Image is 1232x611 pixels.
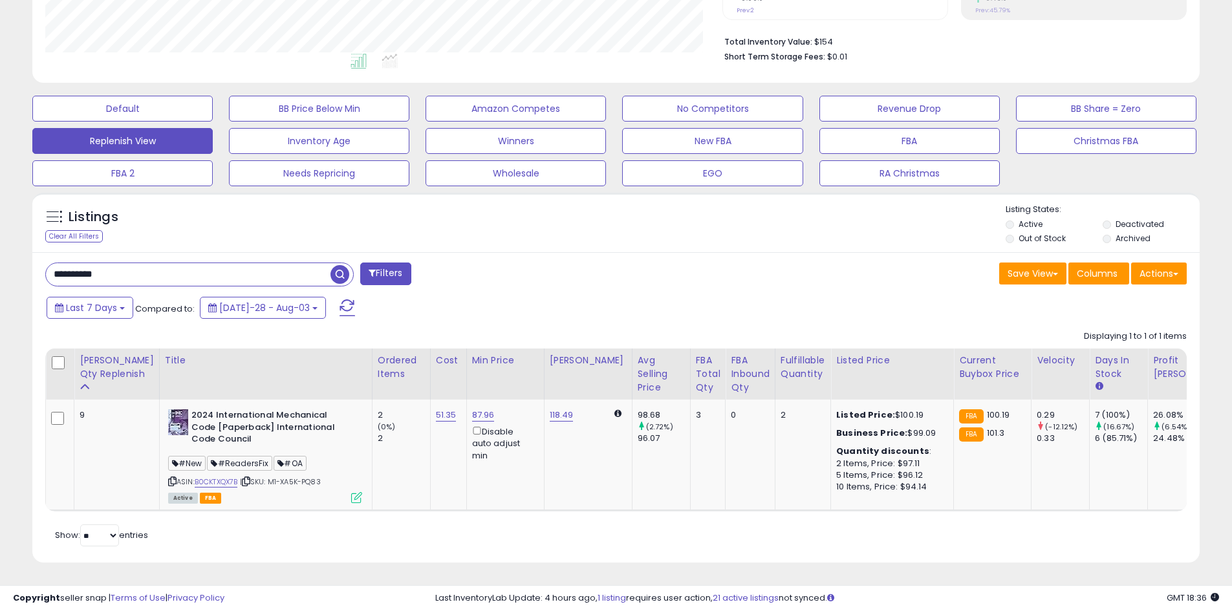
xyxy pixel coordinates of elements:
[378,433,430,444] div: 2
[207,456,272,471] span: #ReadersFix
[696,354,720,394] div: FBA Total Qty
[1037,433,1089,444] div: 0.33
[1153,354,1230,381] div: Profit [PERSON_NAME]
[836,354,948,367] div: Listed Price
[195,477,238,488] a: B0CKTXQX7B
[713,592,779,604] a: 21 active listings
[819,128,1000,154] button: FBA
[69,208,118,226] h5: Listings
[1116,233,1151,244] label: Archived
[426,160,606,186] button: Wholesale
[378,422,396,432] small: (0%)
[836,427,944,439] div: $99.09
[781,409,821,421] div: 2
[959,427,983,442] small: FBA
[622,160,803,186] button: EGO
[472,354,539,367] div: Min Price
[1019,219,1043,230] label: Active
[191,409,349,449] b: 2024 International Mechanical Code [Paperback] International Code Council
[80,409,149,421] div: 9
[168,456,206,471] span: #New
[550,409,574,422] a: 118.49
[219,301,310,314] span: [DATE]-28 - Aug-03
[32,160,213,186] button: FBA 2
[436,354,461,367] div: Cost
[1068,263,1129,284] button: Columns
[827,50,847,63] span: $0.01
[111,592,166,604] a: Terms of Use
[836,445,929,457] b: Quantity discounts
[1095,354,1142,381] div: Days In Stock
[1167,592,1219,604] span: 2025-08-12 18:36 GMT
[836,469,944,481] div: 5 Items, Price: $96.12
[1162,422,1190,432] small: (6.54%)
[836,409,895,421] b: Listed Price:
[1095,409,1147,421] div: 7 (100%)
[959,409,983,423] small: FBA
[987,427,1005,439] span: 101.3
[426,128,606,154] button: Winners
[724,36,812,47] b: Total Inventory Value:
[55,529,148,541] span: Show: entries
[1016,96,1196,122] button: BB Share = Zero
[1016,128,1196,154] button: Christmas FBA
[378,354,425,381] div: Ordered Items
[731,354,770,394] div: FBA inbound Qty
[959,354,1026,381] div: Current Buybox Price
[45,230,103,242] div: Clear All Filters
[598,592,626,604] a: 1 listing
[975,6,1010,14] small: Prev: 45.79%
[622,96,803,122] button: No Competitors
[47,297,133,319] button: Last 7 Days
[999,263,1066,284] button: Save View
[472,424,534,462] div: Disable auto adjust min
[472,409,495,422] a: 87.96
[74,348,160,400] th: Please note that this number is a calculation based on your required days of coverage and your ve...
[646,422,673,432] small: (2.72%)
[229,128,409,154] button: Inventory Age
[622,128,803,154] button: New FBA
[638,354,685,394] div: Avg Selling Price
[168,592,224,604] a: Privacy Policy
[274,456,307,471] span: #OA
[32,128,213,154] button: Replenish View
[200,297,326,319] button: [DATE]-28 - Aug-03
[731,409,765,421] div: 0
[1095,433,1147,444] div: 6 (85.71%)
[168,409,188,435] img: 51ChcSKgovL._SL40_.jpg
[836,458,944,469] div: 2 Items, Price: $97.11
[1037,409,1089,421] div: 0.29
[135,303,195,315] span: Compared to:
[836,427,907,439] b: Business Price:
[168,409,362,502] div: ASIN:
[987,409,1010,421] span: 100.19
[1045,422,1077,432] small: (-12.12%)
[836,409,944,421] div: $100.19
[240,477,321,487] span: | SKU: M1-XA5K-PQ83
[781,354,825,381] div: Fulfillable Quantity
[168,493,198,504] span: All listings currently available for purchase on Amazon
[426,96,606,122] button: Amazon Competes
[1084,330,1187,343] div: Displaying 1 to 1 of 1 items
[819,160,1000,186] button: RA Christmas
[724,51,825,62] b: Short Term Storage Fees:
[836,481,944,493] div: 10 Items, Price: $94.14
[1006,204,1200,216] p: Listing States:
[80,354,154,381] div: [PERSON_NAME] Qty Replenish
[435,592,1219,605] div: Last InventoryLab Update: 4 hours ago, requires user action, not synced.
[819,96,1000,122] button: Revenue Drop
[1037,354,1084,367] div: Velocity
[200,493,222,504] span: FBA
[696,409,716,421] div: 3
[13,592,224,605] div: seller snap | |
[1095,381,1103,392] small: Days In Stock.
[1103,422,1134,432] small: (16.67%)
[229,96,409,122] button: BB Price Below Min
[378,409,430,421] div: 2
[836,445,944,457] div: :
[1077,267,1118,280] span: Columns
[724,33,1177,48] li: $154
[1019,233,1066,244] label: Out of Stock
[638,409,690,421] div: 98.68
[1131,263,1187,284] button: Actions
